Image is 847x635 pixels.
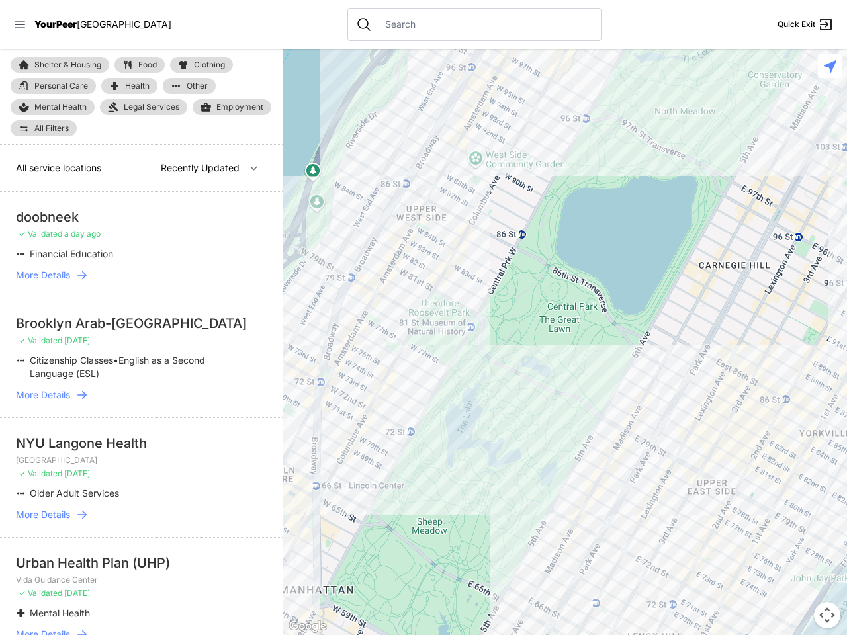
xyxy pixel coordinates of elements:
[100,99,187,115] a: Legal Services
[11,99,95,115] a: Mental Health
[113,355,118,366] span: •
[11,57,109,73] a: Shelter & Housing
[30,607,90,618] span: Mental Health
[30,487,119,499] span: Older Adult Services
[16,314,267,333] div: Brooklyn Arab-[GEOGRAPHIC_DATA]
[16,508,267,521] a: More Details
[377,18,593,31] input: Search
[286,618,330,635] a: Open this area in Google Maps (opens a new window)
[64,588,90,598] span: [DATE]
[34,82,88,90] span: Personal Care
[34,61,101,69] span: Shelter & Housing
[34,19,77,30] span: YourPeer
[64,468,90,478] span: [DATE]
[170,57,233,73] a: Clothing
[16,388,267,402] a: More Details
[16,269,267,282] a: More Details
[16,575,267,585] p: Vida Guidance Center
[11,120,77,136] a: All Filters
[194,61,225,69] span: Clothing
[814,602,840,628] button: Map camera controls
[16,162,101,173] span: All service locations
[34,102,87,112] span: Mental Health
[124,102,179,112] span: Legal Services
[125,82,150,90] span: Health
[34,124,69,132] span: All Filters
[30,355,113,366] span: Citizenship Classes
[193,99,271,115] a: Employment
[16,388,70,402] span: More Details
[34,21,171,28] a: YourPeer[GEOGRAPHIC_DATA]
[286,618,330,635] img: Google
[64,335,90,345] span: [DATE]
[11,78,96,94] a: Personal Care
[77,19,171,30] span: [GEOGRAPHIC_DATA]
[16,455,267,466] p: [GEOGRAPHIC_DATA]
[216,102,263,112] span: Employment
[19,588,62,598] span: ✓ Validated
[16,508,70,521] span: More Details
[16,269,70,282] span: More Details
[138,61,157,69] span: Food
[19,468,62,478] span: ✓ Validated
[187,82,208,90] span: Other
[16,208,267,226] div: doobneek
[16,554,267,572] div: Urban Health Plan (UHP)
[101,78,157,94] a: Health
[19,335,62,345] span: ✓ Validated
[30,248,113,259] span: Financial Education
[19,229,62,239] span: ✓ Validated
[163,78,216,94] a: Other
[64,229,101,239] span: a day ago
[778,19,815,30] span: Quick Exit
[16,434,267,452] div: NYU Langone Health
[114,57,165,73] a: Food
[778,17,834,32] a: Quick Exit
